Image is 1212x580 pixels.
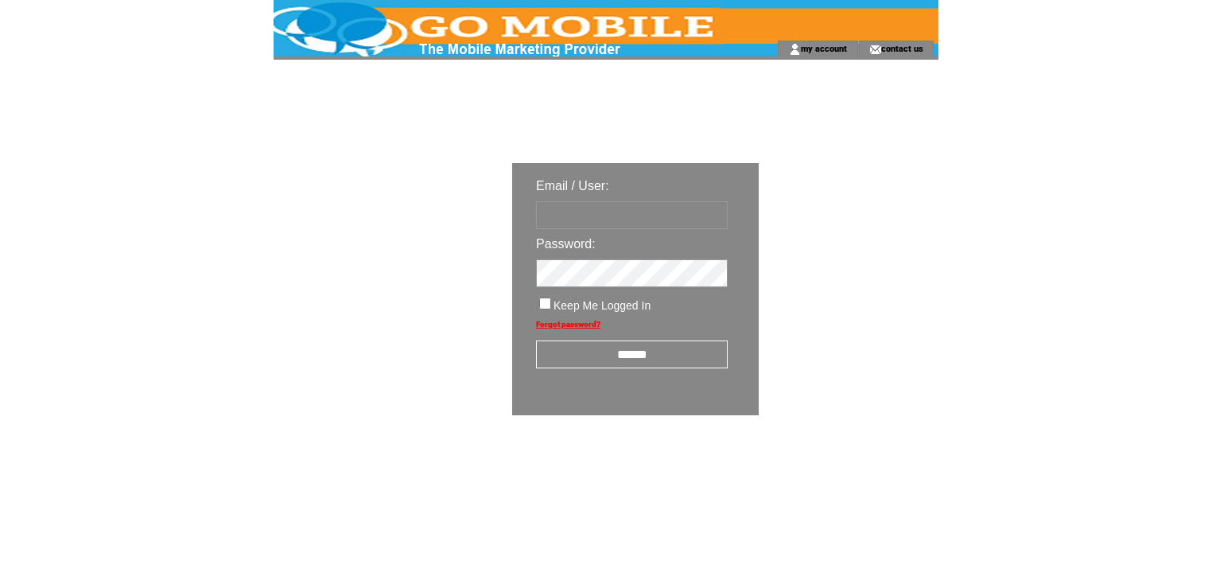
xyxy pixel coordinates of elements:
[805,455,884,475] img: transparent.png
[789,43,801,56] img: account_icon.gif
[536,320,600,329] a: Forgot password?
[881,43,923,53] a: contact us
[801,43,847,53] a: my account
[869,43,881,56] img: contact_us_icon.gif
[536,179,609,193] span: Email / User:
[554,299,651,312] span: Keep Me Logged In
[536,237,596,251] span: Password:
